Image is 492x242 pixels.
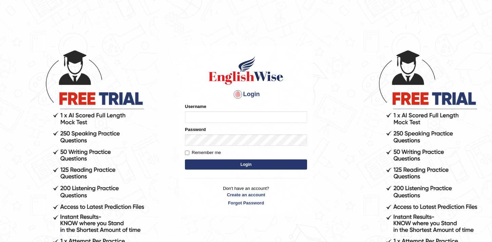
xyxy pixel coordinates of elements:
h4: Login [185,89,307,100]
button: Login [185,159,307,170]
input: Remember me [185,151,189,155]
a: Forgot Password [185,200,307,206]
label: Remember me [185,149,221,156]
img: Logo of English Wise sign in for intelligent practice with AI [207,55,285,86]
label: Username [185,103,206,110]
label: Password [185,126,206,133]
p: Don't have an account? [185,185,307,206]
a: Create an account [185,192,307,198]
